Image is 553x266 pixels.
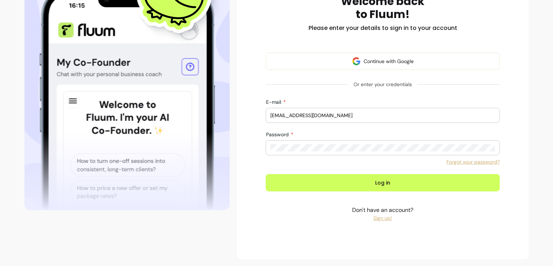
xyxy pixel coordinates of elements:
button: Continue with Google [266,53,500,70]
input: Password [270,144,495,151]
a: Forgot your password? [446,158,500,165]
span: Or enter your credentials [348,78,418,91]
img: avatar [352,57,361,66]
span: Password [266,131,290,138]
h2: Please enter your details to sign in to your account [309,24,457,32]
p: Don't have an account? [352,206,413,222]
button: Log in [266,174,500,191]
span: E-mail [266,99,283,105]
input: E-mail [270,112,495,119]
a: Sign up! [352,214,413,222]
